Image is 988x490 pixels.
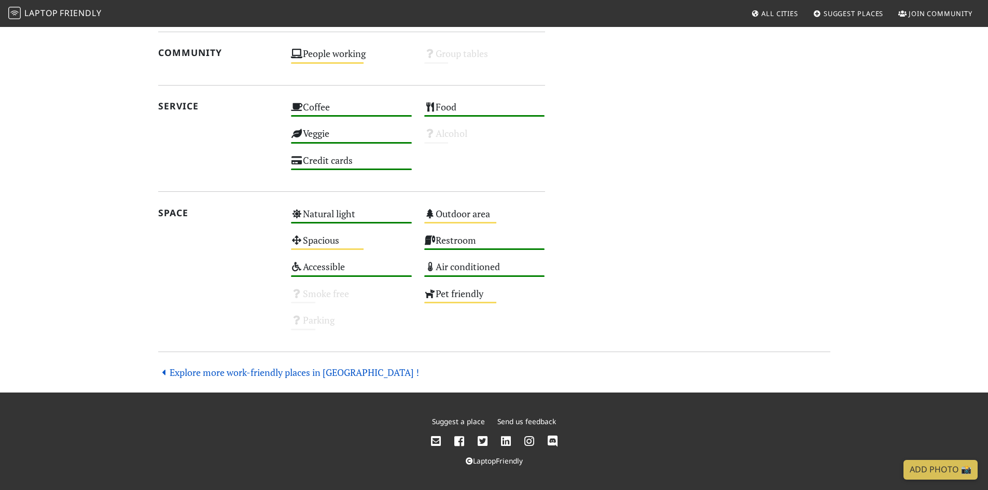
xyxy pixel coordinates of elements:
[158,207,279,218] h2: Space
[285,205,418,232] div: Natural light
[285,258,418,285] div: Accessible
[158,47,279,58] h2: Community
[894,4,977,23] a: Join Community
[903,460,978,480] a: Add Photo 📸
[466,456,523,466] a: LaptopFriendly
[432,416,485,426] a: Suggest a place
[809,4,888,23] a: Suggest Places
[24,7,58,19] span: Laptop
[158,366,420,379] a: Explore more work-friendly places in [GEOGRAPHIC_DATA] !
[761,9,798,18] span: All Cities
[909,9,972,18] span: Join Community
[285,45,418,72] div: People working
[497,416,556,426] a: Send us feedback
[8,7,21,19] img: LaptopFriendly
[418,45,551,72] div: Group tables
[285,125,418,151] div: Veggie
[418,205,551,232] div: Outdoor area
[158,101,279,111] h2: Service
[824,9,884,18] span: Suggest Places
[285,285,418,312] div: Smoke free
[285,312,418,338] div: Parking
[285,99,418,125] div: Coffee
[285,152,418,178] div: Credit cards
[418,125,551,151] div: Alcohol
[8,5,102,23] a: LaptopFriendly LaptopFriendly
[418,232,551,258] div: Restroom
[418,258,551,285] div: Air conditioned
[747,4,802,23] a: All Cities
[418,99,551,125] div: Food
[285,232,418,258] div: Spacious
[418,285,551,312] div: Pet friendly
[60,7,101,19] span: Friendly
